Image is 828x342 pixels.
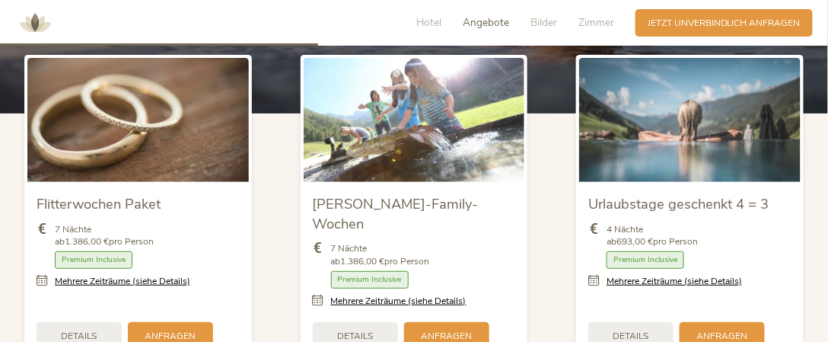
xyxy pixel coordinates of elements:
[648,17,801,30] span: Jetzt unverbindlich anfragen
[313,194,479,233] span: [PERSON_NAME]-Family-Wochen
[616,235,653,248] b: 693,00 €
[530,15,557,30] span: Bilder
[588,194,769,213] span: Urlaubstage geschenkt 4 = 3
[55,251,132,269] span: Premium Inclusive
[607,275,742,288] a: Mehrere Zeiträume (siehe Details)
[65,235,109,248] b: 1.386,00 €
[304,58,525,182] img: Sommer-Family-Wochen
[331,295,467,308] a: Mehrere Zeiträume (siehe Details)
[416,15,441,30] span: Hotel
[463,15,509,30] span: Angebote
[341,255,385,267] b: 1.386,00 €
[331,242,430,268] span: 7 Nächte ab pro Person
[579,58,801,182] img: Urlaubstage geschenkt 4 = 3
[55,223,154,249] span: 7 Nächte ab pro Person
[607,251,684,269] span: Premium Inclusive
[27,58,249,182] img: Flitterwochen Paket
[607,223,698,249] span: 4 Nächte ab pro Person
[331,271,409,289] span: Premium Inclusive
[55,275,190,288] a: Mehrere Zeiträume (siehe Details)
[37,194,161,213] span: Flitterwochen Paket
[12,18,58,27] a: AMONTI & LUNARIS Wellnessresort
[578,15,614,30] span: Zimmer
